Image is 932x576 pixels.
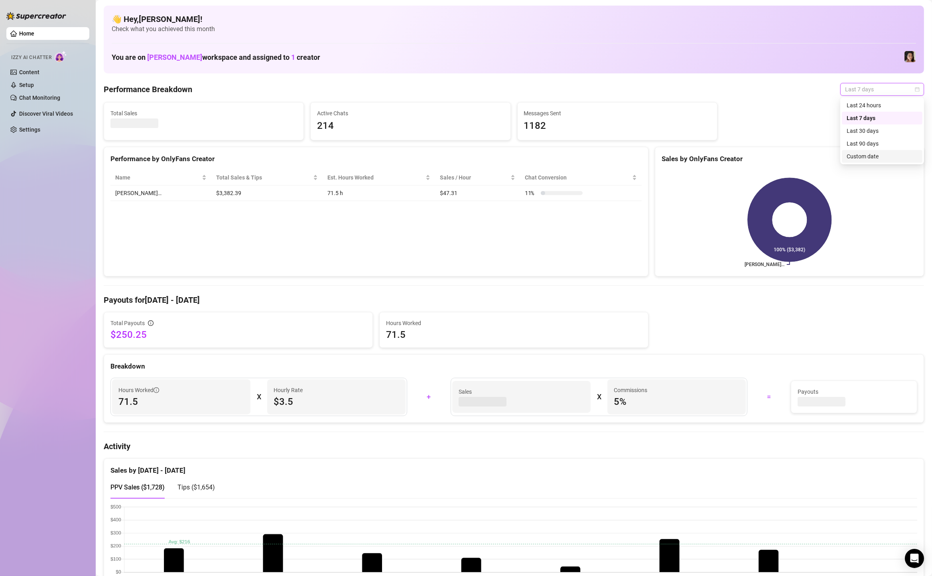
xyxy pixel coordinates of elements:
a: Settings [19,126,40,133]
span: 214 [317,118,504,134]
td: $3,382.39 [211,185,323,201]
a: Discover Viral Videos [19,110,73,117]
span: Total Sales [110,109,297,118]
div: Last 90 days [842,137,922,150]
th: Total Sales & Tips [211,170,323,185]
span: Last 7 days [845,83,919,95]
h1: You are on workspace and assigned to creator [112,53,320,62]
a: Chat Monitoring [19,95,60,101]
div: X [597,391,601,403]
div: Last 90 days [847,139,918,148]
h4: Payouts for [DATE] - [DATE] [104,294,924,306]
img: logo-BBDzfeDw.svg [6,12,66,20]
span: Sales / Hour [440,173,509,182]
td: 71.5 h [323,185,435,201]
span: 11 % [525,189,538,197]
div: = [752,391,786,403]
h4: Performance Breakdown [104,84,192,95]
div: Est. Hours Worked [327,173,424,182]
h4: Activity [104,441,924,452]
span: Sales [459,387,584,396]
span: Active Chats [317,109,504,118]
th: Chat Conversion [520,170,642,185]
article: Commissions [614,386,647,395]
div: Breakdown [110,361,917,372]
div: Last 30 days [847,126,918,135]
div: Open Intercom Messenger [905,549,924,568]
span: info-circle [148,320,154,326]
span: Name [115,173,200,182]
text: [PERSON_NAME]… [745,262,784,267]
div: Performance by OnlyFans Creator [110,154,642,164]
div: Last 7 days [842,112,922,124]
span: $3.5 [274,395,399,408]
a: Setup [19,82,34,88]
img: Luna [904,51,916,62]
span: Hours Worked [386,319,642,327]
span: 71.5 [118,395,244,408]
article: Hourly Rate [274,386,303,395]
div: + [412,391,446,403]
div: Last 7 days [847,114,918,122]
span: Hours Worked [118,386,159,395]
div: Last 24 hours [847,101,918,110]
span: 71.5 [386,328,642,341]
a: Content [19,69,39,75]
td: [PERSON_NAME]… [110,185,211,201]
div: X [257,391,261,403]
div: Custom date [842,150,922,163]
span: Total Payouts [110,319,145,327]
div: Custom date [847,152,918,161]
span: Izzy AI Chatter [11,54,51,61]
div: Sales by [DATE] - [DATE] [110,459,917,476]
span: calendar [915,87,920,92]
h4: 👋 Hey, [PERSON_NAME] ! [112,14,916,25]
span: PPV Sales ( $1,728 ) [110,483,165,491]
div: Last 30 days [842,124,922,137]
span: Total Sales & Tips [216,173,312,182]
span: [PERSON_NAME] [147,53,202,61]
span: info-circle [154,387,159,393]
span: Payouts [798,387,910,396]
th: Sales / Hour [435,170,520,185]
a: Home [19,30,34,37]
span: 1182 [524,118,711,134]
td: $47.31 [435,185,520,201]
span: 1 [291,53,295,61]
div: Sales by OnlyFans Creator [662,154,917,164]
div: Last 24 hours [842,99,922,112]
span: $250.25 [110,328,366,341]
th: Name [110,170,211,185]
span: Messages Sent [524,109,711,118]
img: AI Chatter [55,51,67,62]
span: Check what you achieved this month [112,25,916,34]
span: 5 % [614,395,739,408]
span: Tips ( $1,654 ) [177,483,215,491]
span: Chat Conversion [525,173,631,182]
